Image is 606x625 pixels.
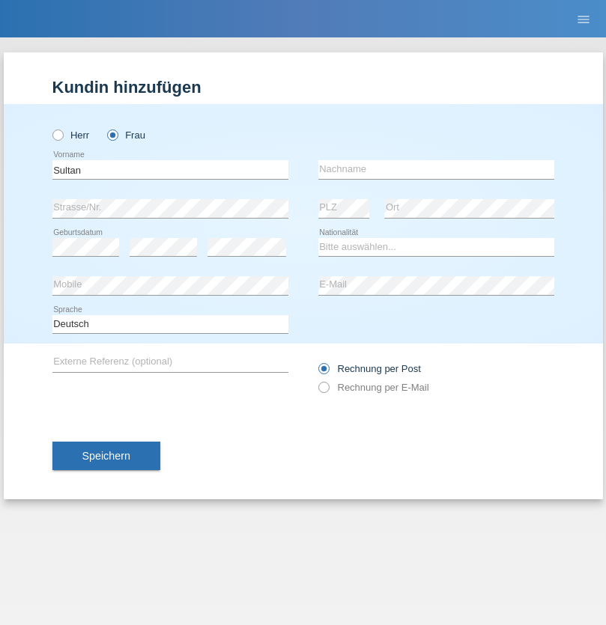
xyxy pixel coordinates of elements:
input: Frau [107,129,117,139]
input: Rechnung per E-Mail [318,382,328,400]
label: Herr [52,129,90,141]
label: Rechnung per E-Mail [318,382,429,393]
button: Speichern [52,442,160,470]
span: Speichern [82,450,130,462]
input: Herr [52,129,62,139]
label: Frau [107,129,145,141]
label: Rechnung per Post [318,363,421,374]
h1: Kundin hinzufügen [52,78,554,97]
input: Rechnung per Post [318,363,328,382]
a: menu [569,14,599,23]
i: menu [576,12,591,27]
